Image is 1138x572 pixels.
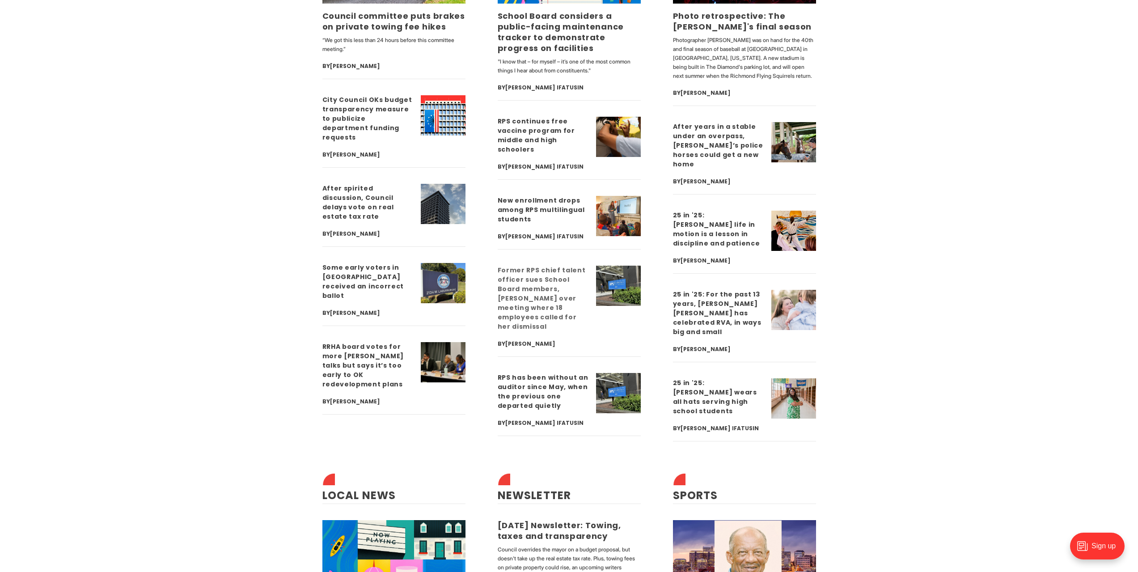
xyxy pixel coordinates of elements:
[421,263,465,303] img: Some early voters in Richmond received an incorrect ballot
[322,10,465,32] a: Council committee puts brakes on private towing fee hikes
[673,344,764,355] div: By
[421,184,465,224] img: After spirited discussion, Council delays vote on real estate tax rate
[673,122,763,169] a: After years in a stable under an overpass, [PERSON_NAME]’s police horses could get a new home
[322,488,396,503] a: Local News
[322,396,414,407] div: By
[498,488,571,503] a: Newsletter
[505,163,584,170] a: [PERSON_NAME] Ifatusin
[498,117,575,154] a: RPS continues free vaccine program for middle and high schoolers
[322,95,412,142] a: City Council OKs budget transparency measure to publicize department funding requests
[498,161,589,172] div: By
[771,378,816,419] img: 25 in '25: Angela Jordan wears all hats serving high school students
[330,62,380,70] a: [PERSON_NAME]
[505,84,584,91] a: [PERSON_NAME] Ifatusin
[771,211,816,251] img: 25 in '25: Lorenzo Gibson’s life in motion is a lesson in discipline and patience
[1062,528,1138,572] iframe: portal-trigger
[681,89,731,97] a: [PERSON_NAME]
[771,122,816,162] img: After years in a stable under an overpass, Richmond’s police horses could get a new home
[681,424,759,432] a: [PERSON_NAME] Ifatusin
[673,488,718,503] a: Sports
[421,342,465,382] img: RRHA board votes for more Gilpin talks but says it’s too early to OK redevelopment plans
[330,309,380,317] a: [PERSON_NAME]
[673,211,760,248] a: 25 in '25: [PERSON_NAME] life in motion is a lesson in discipline and patience
[322,263,404,300] a: Some early voters in [GEOGRAPHIC_DATA] received an incorrect ballot
[498,57,641,75] p: "I know that – for myself – it’s one of the most common things I hear about from constituents."
[505,233,584,240] a: [PERSON_NAME] Ifatusin
[330,151,380,158] a: [PERSON_NAME]
[421,95,465,136] img: City Council OKs budget transparency measure to publicize department funding requests
[596,117,641,157] img: RPS continues free vaccine program for middle and high schoolers
[322,229,414,239] div: By
[322,184,394,221] a: After spirited discussion, Council delays vote on real estate tax rate
[498,231,589,242] div: By
[498,339,589,349] div: By
[681,345,731,353] a: [PERSON_NAME]
[498,10,624,54] a: School Board considers a public-facing maintenance tracker to demonstrate progress on facilities
[322,308,414,318] div: By
[771,290,816,330] img: 25 in '25: For the past 13 years, Julia Warren Mattingly has celebrated RVA, in ways big and small
[673,10,812,32] a: Photo retrospective: The [PERSON_NAME]'s final season
[322,149,414,160] div: By
[330,230,380,237] a: [PERSON_NAME]
[505,340,555,347] a: [PERSON_NAME]
[498,82,641,93] div: By
[498,373,588,410] a: RPS has been without an auditor since May, when the previous one departed quietly
[322,342,404,389] a: RRHA board votes for more [PERSON_NAME] talks but says it’s too early to OK redevelopment plans
[673,88,816,98] div: By
[673,290,761,336] a: 25 in '25: For the past 13 years, [PERSON_NAME] [PERSON_NAME] has celebrated RVA, in ways big and...
[498,196,585,224] a: New enrollment drops among RPS multilingual students
[596,373,641,413] img: RPS has been without an auditor since May, when the previous one departed quietly
[505,419,584,427] a: [PERSON_NAME] Ifatusin
[673,423,764,434] div: By
[681,178,731,185] a: [PERSON_NAME]
[498,520,621,542] a: [DATE] Newsletter: Towing, taxes and transparency
[596,266,641,306] img: Former RPS chief talent officer sues School Board members, Kamras over meeting where 18 employees...
[498,266,586,331] a: Former RPS chief talent officer sues School Board members, [PERSON_NAME] over meeting where 18 em...
[322,61,465,72] div: By
[673,255,764,266] div: By
[673,176,764,187] div: By
[498,418,589,428] div: By
[673,378,757,415] a: 25 in '25: [PERSON_NAME] wears all hats serving high school students
[322,36,465,54] p: “We got this less than 24 hours before this committee meeting.”
[330,398,380,405] a: [PERSON_NAME]
[673,36,816,81] p: Photographer [PERSON_NAME] was on hand for the 40th and final season of baseball at [GEOGRAPHIC_D...
[681,257,731,264] a: [PERSON_NAME]
[596,196,641,236] img: New enrollment drops among RPS multilingual students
